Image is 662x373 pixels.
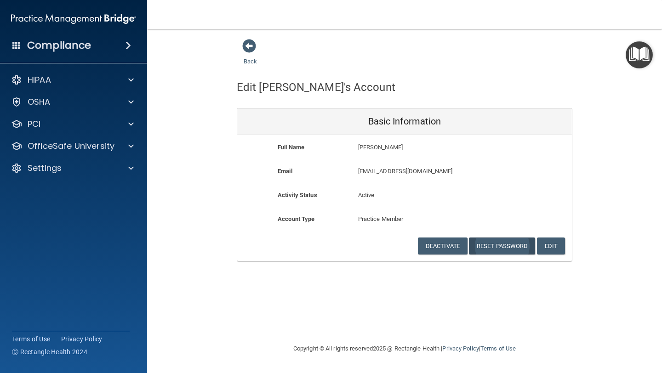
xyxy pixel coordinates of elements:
h4: Compliance [27,39,91,52]
p: PCI [28,119,40,130]
a: HIPAA [11,74,134,85]
button: Edit [537,237,565,254]
a: Privacy Policy [61,334,103,344]
b: Full Name [278,144,304,151]
p: OfficeSafe University [28,141,114,152]
p: Practice Member [358,214,451,225]
b: Account Type [278,215,314,222]
p: [EMAIL_ADDRESS][DOMAIN_NAME] [358,166,505,177]
p: HIPAA [28,74,51,85]
div: Basic Information [237,108,572,135]
a: Privacy Policy [442,345,479,352]
div: Copyright © All rights reserved 2025 @ Rectangle Health | | [237,334,572,363]
a: Terms of Use [12,334,50,344]
p: [PERSON_NAME] [358,142,505,153]
p: Active [358,190,451,201]
button: Deactivate [418,237,468,254]
p: OSHA [28,96,51,107]
b: Email [278,168,292,175]
a: PCI [11,119,134,130]
a: Settings [11,163,134,174]
button: Open Resource Center [626,41,653,68]
span: Ⓒ Rectangle Health 2024 [12,347,87,356]
a: Back [244,47,257,65]
a: Terms of Use [480,345,516,352]
img: PMB logo [11,10,136,28]
a: OSHA [11,96,134,107]
p: Settings [28,163,62,174]
b: Activity Status [278,192,317,198]
a: OfficeSafe University [11,141,134,152]
button: Reset Password [469,237,535,254]
h4: Edit [PERSON_NAME]'s Account [237,81,395,93]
